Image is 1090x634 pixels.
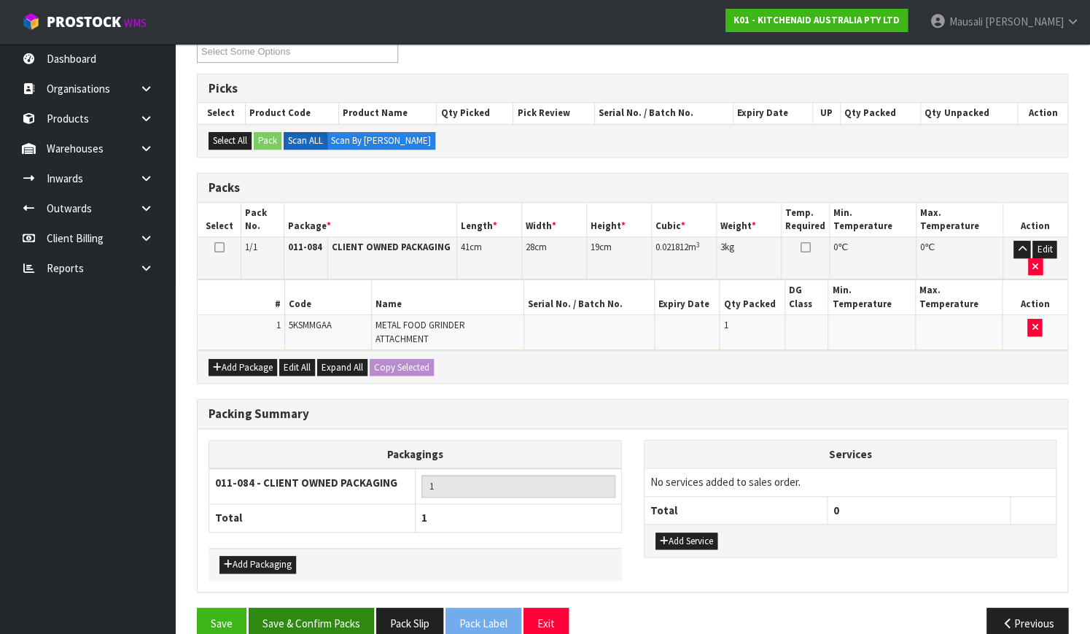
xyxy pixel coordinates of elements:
button: Expand All [317,359,367,376]
label: Scan By [PERSON_NAME] [327,132,435,150]
th: # [198,280,284,314]
th: Action [1003,203,1067,237]
h3: Packs [209,181,1056,195]
button: Edit All [279,359,315,376]
th: Min. Temperature [829,203,916,237]
th: Expiry Date [733,103,812,123]
strong: 011-084 [288,241,322,253]
button: Pack [254,132,281,150]
th: Qty Packed [840,103,920,123]
th: Select [198,203,241,237]
th: Product Code [245,103,338,123]
th: Qty Packed [720,280,785,314]
button: Add Packaging [219,556,296,573]
strong: K01 - KITCHENAID AUSTRALIA PTY LTD [733,14,900,26]
th: Serial No. / Batch No. [595,103,733,123]
td: cm [586,237,651,279]
th: Packagings [209,440,622,468]
button: Add Service [655,533,717,550]
th: Width [521,203,586,237]
h3: Packing Summary [209,407,1056,421]
th: Weight [716,203,781,237]
strong: 011-084 - CLIENT OWNED PACKAGING [215,476,397,490]
span: 0 [833,503,839,517]
span: Mausali [949,15,982,28]
span: 1 [723,319,728,331]
small: WMS [124,16,147,30]
label: Scan ALL [284,132,327,150]
th: Total [209,504,416,532]
h3: Picks [209,82,1056,96]
span: 28 [526,241,534,253]
span: 41 [461,241,470,253]
th: Action [1002,280,1067,314]
span: Expand All [322,361,363,374]
a: K01 - KITCHENAID AUSTRALIA PTY LTD [725,9,908,32]
td: m [651,237,716,279]
th: Select [198,103,245,123]
th: Cubic [651,203,716,237]
th: Serial No. / Batch No. [523,280,654,314]
button: Edit [1032,241,1056,258]
th: Max. Temperature [916,203,1003,237]
span: 1/1 [245,241,257,253]
th: Expiry Date [654,280,719,314]
span: 0 [833,241,838,253]
th: Services [645,441,1056,468]
th: Min. Temperature [828,280,915,314]
span: 5KSMMGAA [289,319,332,331]
th: Length [456,203,521,237]
th: UP [813,103,841,123]
span: 3 [720,241,725,253]
th: Product Name [338,103,437,123]
th: Total [645,496,828,524]
span: [PERSON_NAME] [984,15,1063,28]
td: ℃ [916,237,1003,279]
img: cube-alt.png [22,12,40,31]
th: Max. Temperature [915,280,1002,314]
th: Name [372,280,524,314]
th: Action [1018,103,1067,123]
span: ProStock [47,12,121,31]
td: cm [521,237,586,279]
span: METAL FOOD GRINDER ATTACHMENT [375,319,465,344]
button: Select All [209,132,252,150]
th: Temp. Required [781,203,829,237]
th: Height [586,203,651,237]
span: 0 [920,241,924,253]
td: ℃ [829,237,916,279]
sup: 3 [696,240,700,250]
span: 19 [591,241,599,253]
th: Qty Picked [437,103,513,123]
th: Pick Review [513,103,595,123]
th: DG Class [785,280,828,314]
td: kg [716,237,781,279]
span: 0.021812 [655,241,688,253]
th: Qty Unpacked [921,103,1018,123]
td: cm [456,237,521,279]
td: No services added to sales order. [645,468,1056,496]
button: Add Package [209,359,277,376]
strong: CLIENT OWNED PACKAGING [332,241,451,253]
th: Code [284,280,371,314]
span: 1 [276,319,281,331]
th: Pack No. [241,203,284,237]
button: Copy Selected [370,359,434,376]
span: 1 [421,511,427,525]
th: Package [284,203,457,237]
